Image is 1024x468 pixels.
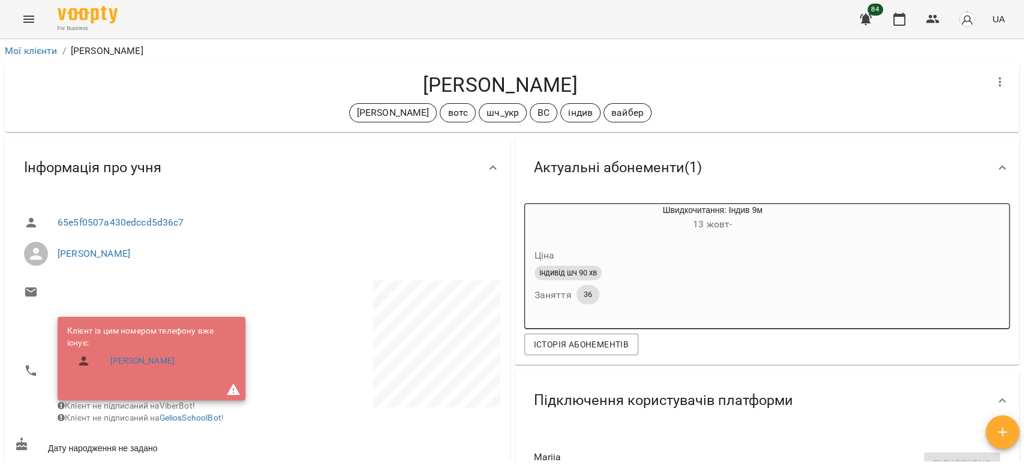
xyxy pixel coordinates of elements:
[568,106,593,120] p: індив
[987,8,1010,30] button: UA
[515,137,1020,199] div: Актуальні абонементи(1)
[5,137,510,199] div: Інформація про учня
[582,204,843,233] div: Швидкочитання: Індив 9м
[58,25,118,32] span: For Business
[5,45,58,56] a: Мої клієнти
[537,106,549,120] p: ВС
[576,289,599,300] span: 36
[534,391,793,410] span: Підключення користувачів платформи
[58,6,118,23] img: Voopty Logo
[534,450,981,464] span: Mariia
[357,106,430,120] p: [PERSON_NAME]
[62,44,66,58] li: /
[525,204,843,319] button: Швидкочитання: Індив 9м13 жовт- Цінаіндивід шч 90 хвЗаняття36
[611,106,644,120] p: вайбер
[867,4,883,16] span: 84
[58,401,195,410] span: Клієнт не підписаний на ViberBot!
[693,218,732,230] span: 13 жовт -
[349,103,437,122] div: [PERSON_NAME]
[12,434,257,457] div: Дату народження не задано
[14,73,986,97] h4: [PERSON_NAME]
[534,158,702,177] span: Актуальні абонементи ( 1 )
[534,247,555,264] h6: Ціна
[525,204,582,233] div: Швидкочитання: Індив 9м
[534,287,572,304] h6: Заняття
[959,11,975,28] img: avatar_s.png
[603,103,651,122] div: вайбер
[160,413,221,422] a: GeliosSchoolBot
[58,413,224,422] span: Клієнт не підписаний на !
[24,158,161,177] span: Інформація про учня
[479,103,527,122] div: шч_укр
[992,13,1005,25] span: UA
[560,103,600,122] div: індив
[534,268,602,278] span: індивід шч 90 хв
[515,370,1020,431] div: Підключення користувачів платформи
[67,325,236,377] ul: Клієнт із цим номером телефону вже існує:
[71,44,143,58] p: [PERSON_NAME]
[58,217,184,228] a: 65e5f0507a430edccd5d36c7
[524,334,638,355] button: Історія абонементів
[5,44,1019,58] nav: breadcrumb
[440,103,476,122] div: вотс
[58,248,130,259] a: [PERSON_NAME]
[534,337,629,352] span: Історія абонементів
[448,106,468,120] p: вотс
[14,5,43,34] button: Menu
[110,355,175,367] a: [PERSON_NAME]
[487,106,519,120] p: шч_укр
[530,103,557,122] div: ВС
